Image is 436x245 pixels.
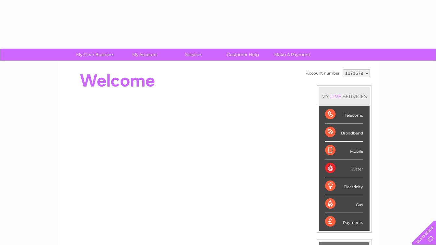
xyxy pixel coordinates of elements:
a: My Clear Business [68,49,122,61]
div: Telecoms [325,106,363,123]
div: LIVE [329,93,343,99]
div: Water [325,159,363,177]
a: My Account [118,49,171,61]
a: Customer Help [216,49,270,61]
div: Gas [325,195,363,213]
div: Payments [325,213,363,230]
div: Broadband [325,123,363,141]
div: Electricity [325,177,363,195]
div: MY SERVICES [319,87,370,106]
a: Make A Payment [265,49,319,61]
a: Services [167,49,220,61]
td: Account number [304,68,341,79]
div: Mobile [325,142,363,159]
